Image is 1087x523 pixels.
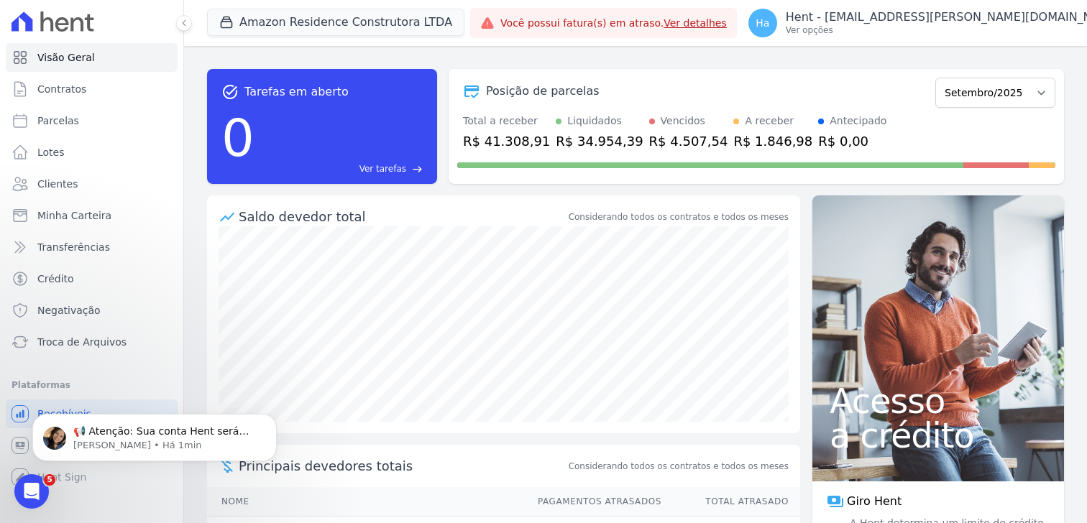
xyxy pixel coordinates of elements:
[207,9,464,36] button: Amazon Residence Construtora LTDA
[37,208,111,223] span: Minha Carteira
[221,101,254,175] div: 0
[6,43,178,72] a: Visão Geral
[6,233,178,261] a: Transferências
[6,75,178,103] a: Contratos
[847,493,902,510] span: Giro Hent
[37,145,65,159] span: Lotes
[463,131,550,151] div: R$ 41.308,91
[733,131,812,151] div: R$ 1.846,98
[11,384,298,484] iframe: Intercom notifications mensagem
[6,170,178,198] a: Clientes
[63,42,246,439] span: 📢 Atenção: Sua conta Hent será migrada para a Conta Arke! Estamos trazendo para você uma nova con...
[6,138,178,167] a: Lotes
[664,17,727,29] a: Ver detalhes
[37,240,110,254] span: Transferências
[6,106,178,135] a: Parcelas
[37,303,101,318] span: Negativação
[239,207,566,226] div: Saldo devedor total
[14,474,49,509] iframe: Intercom live chat
[662,487,800,517] th: Total Atrasado
[37,82,86,96] span: Contratos
[44,474,55,486] span: 5
[239,456,566,476] span: Principais devedores totais
[661,114,705,129] div: Vencidos
[486,83,600,100] div: Posição de parcelas
[830,114,886,129] div: Antecipado
[830,384,1047,418] span: Acesso
[830,418,1047,453] span: a crédito
[221,83,239,101] span: task_alt
[569,460,789,473] span: Considerando todos os contratos e todos os meses
[412,164,423,175] span: east
[463,114,550,129] div: Total a receber
[6,399,178,428] a: Recebíveis
[63,55,248,68] p: Message from Adriane, sent Há 1min
[12,376,172,394] div: Plataformas
[6,296,178,325] a: Negativação
[556,131,643,151] div: R$ 34.954,39
[6,431,178,460] a: Conta Hent
[37,50,95,65] span: Visão Geral
[745,114,794,129] div: A receber
[569,210,789,223] div: Considerando todos os contratos e todos os meses
[6,328,178,356] a: Troca de Arquivos
[359,162,406,175] span: Ver tarefas
[500,16,727,31] span: Você possui fatura(s) em atraso.
[524,487,662,517] th: Pagamentos Atrasados
[6,201,178,230] a: Minha Carteira
[567,114,622,129] div: Liquidados
[260,162,423,175] a: Ver tarefas east
[244,83,349,101] span: Tarefas em aberto
[37,272,74,286] span: Crédito
[37,335,127,349] span: Troca de Arquivos
[37,177,78,191] span: Clientes
[37,114,79,128] span: Parcelas
[207,487,524,517] th: Nome
[649,131,728,151] div: R$ 4.507,54
[6,264,178,293] a: Crédito
[818,131,886,151] div: R$ 0,00
[756,18,769,28] span: Ha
